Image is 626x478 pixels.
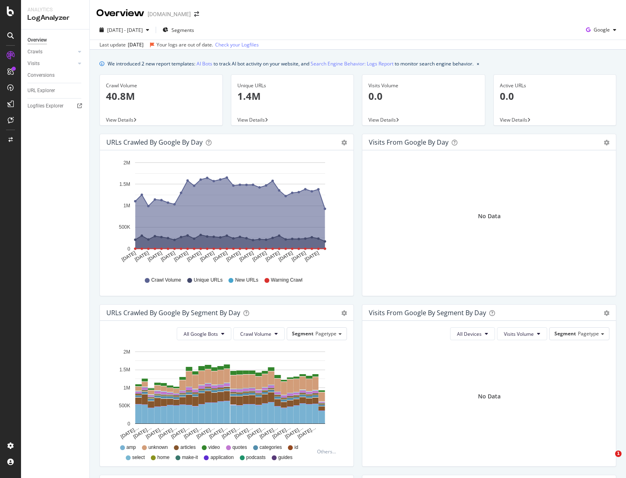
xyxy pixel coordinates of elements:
[134,250,150,263] text: [DATE]
[27,102,63,110] div: Logfiles Explorer
[210,454,233,461] span: application
[194,11,199,17] div: arrow-right-arrow-left
[159,23,197,36] button: Segments
[271,277,302,284] span: Warning Crawl
[278,454,292,461] span: guides
[106,157,344,269] svg: A chart.
[233,327,285,340] button: Crawl Volume
[457,331,482,337] span: All Devices
[238,250,254,263] text: [DATE]
[128,41,144,48] div: [DATE]
[594,26,610,33] span: Google
[27,13,83,23] div: LogAnalyzer
[108,59,474,68] div: We introduced 2 new report templates: to track AI bot activity on your website, and to monitor se...
[225,250,241,263] text: [DATE]
[27,71,55,80] div: Conversions
[311,59,393,68] a: Search Engine Behavior: Logs Report
[27,36,84,44] a: Overview
[119,181,130,187] text: 1.5M
[315,330,336,337] span: Pagetype
[148,10,191,18] div: [DOMAIN_NAME]
[194,277,222,284] span: Unique URLs
[156,41,213,48] div: Your logs are out of date.
[240,331,271,337] span: Crawl Volume
[132,454,145,461] span: select
[294,444,298,451] span: id
[233,444,247,451] span: quotes
[500,89,610,103] p: 0.0
[157,454,169,461] span: home
[99,59,616,68] div: info banner
[27,59,40,68] div: Visits
[369,138,448,146] div: Visits from Google by day
[504,331,534,337] span: Visits Volume
[177,327,231,340] button: All Google Bots
[27,6,83,13] div: Analytics
[237,116,265,123] span: View Details
[27,48,76,56] a: Crawls
[107,27,143,34] span: [DATE] - [DATE]
[106,116,133,123] span: View Details
[341,310,347,316] div: gear
[27,86,55,95] div: URL Explorer
[96,6,144,20] div: Overview
[264,250,281,263] text: [DATE]
[27,59,76,68] a: Visits
[121,250,137,263] text: [DATE]
[478,212,501,220] div: No Data
[291,250,307,263] text: [DATE]
[123,203,130,208] text: 1M
[106,309,240,317] div: URLs Crawled by Google By Segment By Day
[368,89,479,103] p: 0.0
[278,250,294,263] text: [DATE]
[127,444,136,451] span: amp
[199,250,215,263] text: [DATE]
[160,250,176,263] text: [DATE]
[475,58,481,69] button: close banner
[599,451,618,470] iframe: Intercom live chat
[252,250,268,263] text: [DATE]
[99,41,259,48] div: Last update
[119,225,130,230] text: 500K
[106,89,216,103] p: 40.8M
[292,330,313,337] span: Segment
[182,454,198,461] span: make-it
[184,331,218,337] span: All Google Bots
[237,89,348,103] p: 1.4M
[96,23,152,36] button: [DATE] - [DATE]
[604,140,609,145] div: gear
[583,23,620,36] button: Google
[235,277,258,284] span: New URLs
[341,140,347,145] div: gear
[123,160,130,166] text: 2M
[317,448,340,455] div: Others...
[212,250,228,263] text: [DATE]
[604,310,609,316] div: gear
[500,116,527,123] span: View Details
[180,444,196,451] span: articles
[119,367,130,373] text: 1.5M
[106,138,203,146] div: URLs Crawled by Google by day
[27,36,47,44] div: Overview
[106,347,344,440] svg: A chart.
[127,421,130,427] text: 0
[148,444,168,451] span: unknown
[197,59,212,68] a: AI Bots
[186,250,202,263] text: [DATE]
[215,41,259,48] a: Check your Logfiles
[123,385,130,391] text: 1M
[208,444,220,451] span: video
[615,451,622,457] span: 1
[151,277,181,284] span: Crawl Volume
[106,82,216,89] div: Crawl Volume
[173,250,189,263] text: [DATE]
[368,82,479,89] div: Visits Volume
[450,327,495,340] button: All Devices
[368,116,396,123] span: View Details
[554,330,576,337] span: Segment
[27,86,84,95] a: URL Explorer
[246,454,266,461] span: podcasts
[500,82,610,89] div: Active URLs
